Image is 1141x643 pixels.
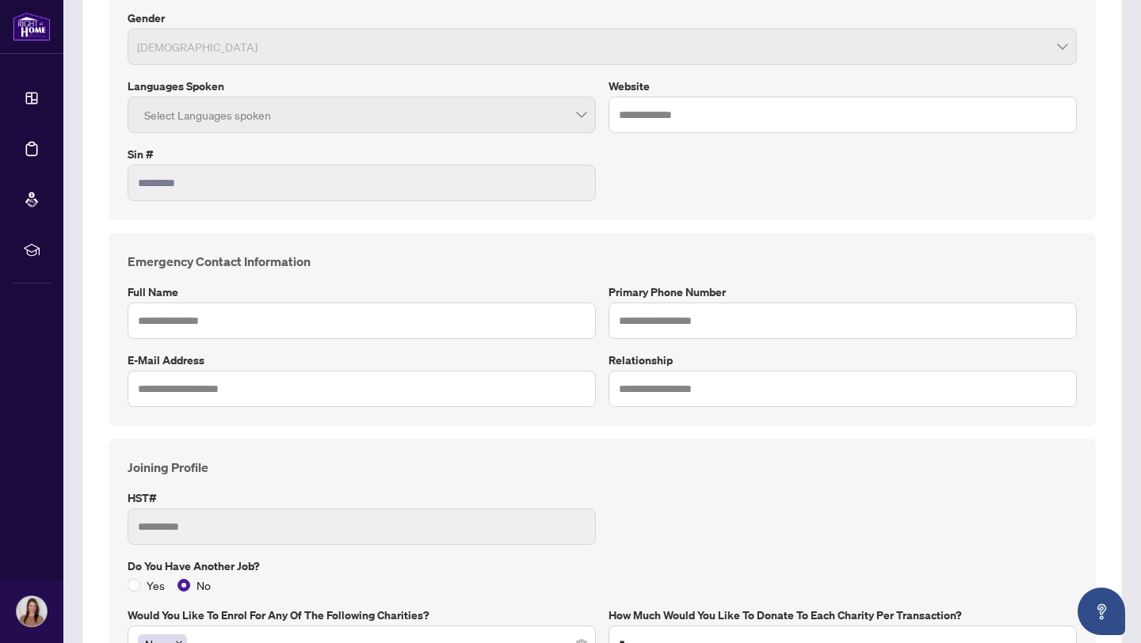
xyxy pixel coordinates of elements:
h4: Joining Profile [128,458,1077,477]
span: Yes [140,576,171,594]
label: How much would you like to donate to each charity per transaction? [609,607,1077,624]
h4: Emergency Contact Information [128,252,1077,271]
label: Website [609,78,1077,95]
label: Languages spoken [128,78,596,95]
label: Sin # [128,146,596,163]
label: Gender [128,10,1077,27]
span: Female [137,32,1067,62]
label: Full Name [128,283,596,301]
label: E-mail Address [128,352,596,369]
button: Open asap [1078,588,1125,635]
span: No [190,576,217,594]
img: logo [13,12,51,41]
label: HST# [128,489,596,507]
label: Relationship [609,352,1077,369]
label: Would you like to enrol for any of the following charities? [128,607,596,624]
label: Primary Phone Number [609,283,1077,301]
label: Do you have another job? [128,557,1077,575]
img: Profile Icon [17,596,47,626]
